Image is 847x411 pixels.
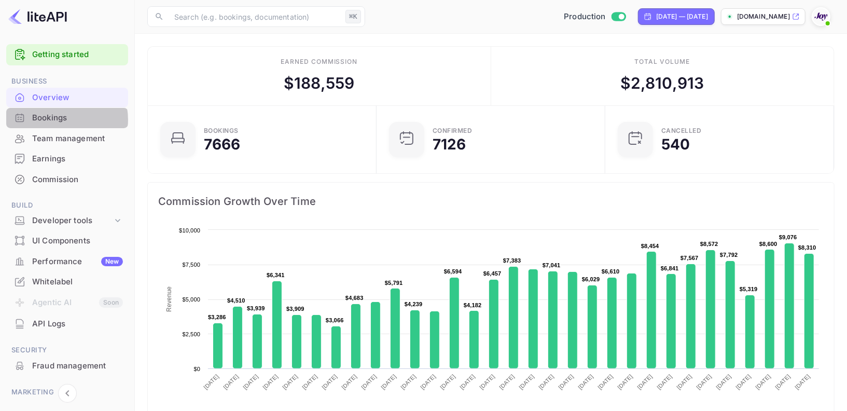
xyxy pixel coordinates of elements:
div: Developer tools [32,215,113,227]
text: [DATE] [478,373,496,391]
div: PerformanceNew [6,252,128,272]
text: $7,567 [681,255,699,261]
div: CANCELLED [661,128,702,134]
text: $6,594 [444,268,462,275]
text: $5,000 [182,296,200,303]
button: Collapse navigation [58,384,77,403]
text: $7,792 [720,252,738,258]
text: $6,610 [602,268,620,275]
text: $10,000 [179,227,200,234]
text: [DATE] [596,373,614,391]
text: [DATE] [459,373,476,391]
div: 540 [661,137,690,152]
text: [DATE] [675,373,693,391]
div: Commission [32,174,123,186]
text: $6,341 [267,272,285,278]
div: Team management [32,133,123,145]
a: Overview [6,88,128,107]
a: API Logs [6,314,128,333]
text: [DATE] [616,373,634,391]
text: $5,791 [385,280,403,286]
text: [DATE] [715,373,732,391]
text: Revenue [165,286,173,312]
span: Build [6,200,128,211]
text: [DATE] [518,373,535,391]
text: $3,066 [326,317,344,323]
text: [DATE] [261,373,279,391]
text: [DATE] [419,373,437,391]
div: Getting started [6,44,128,65]
div: Performance [32,256,123,268]
text: $3,939 [247,305,265,311]
text: [DATE] [577,373,594,391]
text: [DATE] [380,373,397,391]
div: 7666 [204,137,241,152]
div: 7126 [433,137,466,152]
div: Click to change the date range period [638,8,715,25]
span: Business [6,76,128,87]
p: [DOMAIN_NAME] [737,12,790,21]
a: UI Components [6,231,128,250]
input: Search (e.g. bookings, documentation) [168,6,341,27]
text: $3,909 [286,306,304,312]
div: Whitelabel [6,272,128,292]
span: Marketing [6,387,128,398]
text: $2,500 [182,331,200,337]
text: $8,310 [798,244,816,251]
div: Overview [6,88,128,108]
div: Developer tools [6,212,128,230]
div: Overview [32,92,123,104]
div: Whitelabel [32,276,123,288]
text: [DATE] [754,373,772,391]
img: With Joy [813,8,829,25]
div: Bookings [32,112,123,124]
text: $9,076 [779,234,797,240]
div: UI Components [6,231,128,251]
div: UI Components [32,235,123,247]
a: Getting started [32,49,123,61]
a: Team management [6,129,128,148]
text: [DATE] [774,373,792,391]
text: [DATE] [557,373,575,391]
div: $ 2,810,913 [620,72,704,95]
div: Earnings [6,149,128,169]
text: [DATE] [439,373,456,391]
text: $3,286 [208,314,226,320]
text: [DATE] [301,373,318,391]
text: [DATE] [242,373,259,391]
text: $6,841 [661,265,679,271]
text: [DATE] [636,373,654,391]
text: $7,383 [503,257,521,264]
div: Total volume [634,57,690,66]
text: [DATE] [695,373,713,391]
div: API Logs [32,318,123,330]
text: [DATE] [360,373,378,391]
div: Commission [6,170,128,190]
div: Confirmed [433,128,473,134]
div: Bookings [6,108,128,128]
span: Commission Growth Over Time [158,193,824,210]
text: $8,600 [759,241,777,247]
text: [DATE] [340,373,358,391]
text: $8,572 [700,241,718,247]
text: $7,041 [543,262,561,268]
div: Fraud management [6,356,128,376]
text: $4,239 [405,301,423,307]
img: LiteAPI logo [8,8,67,25]
a: Whitelabel [6,272,128,291]
text: [DATE] [537,373,555,391]
div: New [101,257,123,266]
a: Fraud management [6,356,128,375]
text: $5,319 [740,286,758,292]
a: Earnings [6,149,128,168]
text: [DATE] [222,373,240,391]
a: Bookings [6,108,128,127]
div: Earned commission [281,57,357,66]
text: $4,182 [464,302,482,308]
div: [DATE] — [DATE] [656,12,708,21]
text: [DATE] [399,373,417,391]
div: ⌘K [345,10,361,23]
a: PerformanceNew [6,252,128,271]
text: [DATE] [656,373,673,391]
div: Bookings [204,128,239,134]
